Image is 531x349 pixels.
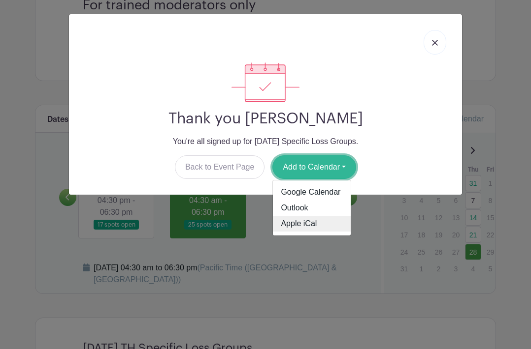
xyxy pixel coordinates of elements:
img: close_button-5f87c8562297e5c2d7936805f587ecaba9071eb48480494691a3f1689db116b3.svg [432,40,438,46]
a: Google Calendar [273,184,351,200]
button: Add to Calendar [272,155,356,179]
img: signup_complete-c468d5dda3e2740ee63a24cb0ba0d3ce5d8a4ecd24259e683200fb1569d990c8.svg [232,62,299,102]
p: You're all signed up for [DATE] Specific Loss Groups. [77,136,454,147]
a: Apple iCal [273,216,351,232]
h2: Thank you [PERSON_NAME] [77,110,454,128]
a: Outlook [273,200,351,216]
a: Back to Event Page [175,155,265,179]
